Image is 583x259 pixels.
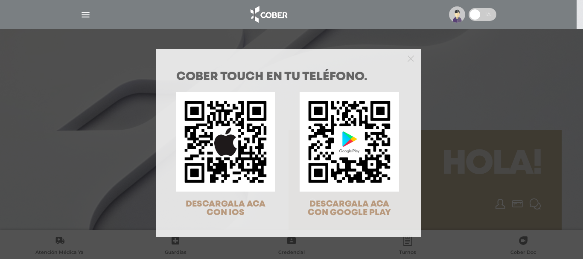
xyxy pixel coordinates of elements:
img: qr-code [300,92,399,192]
img: qr-code [176,92,275,192]
button: Close [408,54,414,62]
span: DESCARGALA ACA CON GOOGLE PLAY [308,200,391,217]
span: DESCARGALA ACA CON IOS [186,200,265,217]
h1: COBER TOUCH en tu teléfono. [176,71,401,83]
